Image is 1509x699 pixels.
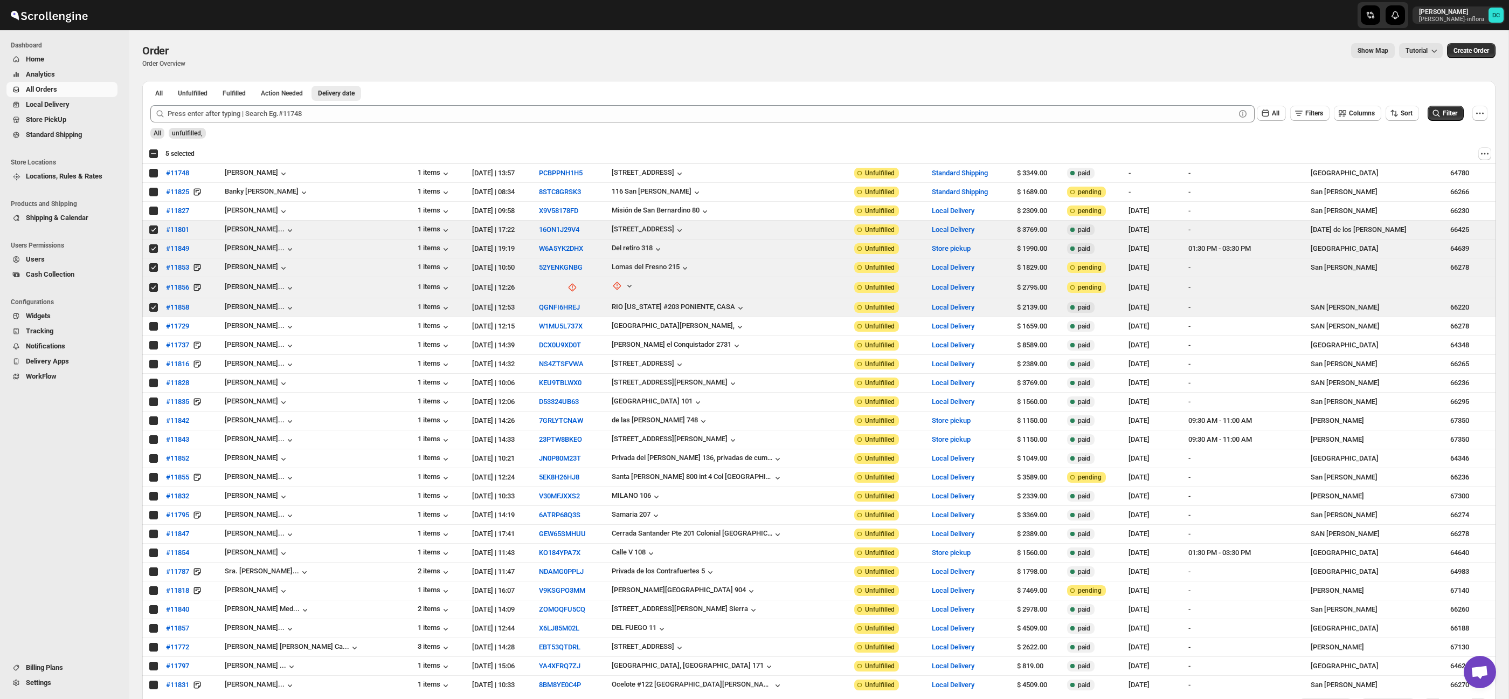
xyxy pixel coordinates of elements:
[225,303,295,313] button: [PERSON_NAME]...
[612,416,709,427] button: de las [PERSON_NAME] 748
[225,378,289,389] button: [PERSON_NAME]
[418,187,451,198] div: 1 items
[225,435,295,446] button: [PERSON_NAME]...
[612,359,674,367] div: [STREET_ADDRESS]
[166,453,189,464] span: #11852
[1453,46,1489,55] span: Create Order
[1406,47,1428,54] span: Tutorial
[539,188,581,196] button: 8STC8GRSK3
[225,225,295,236] button: [PERSON_NAME]...
[160,506,196,524] button: #11795
[166,282,189,293] span: #11856
[6,210,117,225] button: Shipping & Calendar
[225,359,285,367] div: [PERSON_NAME]...
[932,379,974,387] button: Local Delivery
[160,431,196,448] button: #11843
[932,567,974,575] button: Local Delivery
[225,491,289,502] button: [PERSON_NAME]
[1351,43,1395,58] button: Map action label
[612,303,746,313] button: RIO [US_STATE] #203 PONIENTE, CASA
[1257,106,1286,121] button: All
[932,530,974,538] button: Local Delivery
[225,510,295,521] button: [PERSON_NAME]...
[539,454,581,462] button: JN0P80M23T
[539,416,583,424] button: 7GRLYTCNAW
[166,472,189,483] span: #11855
[225,303,285,311] div: [PERSON_NAME]...
[225,605,300,613] div: [PERSON_NAME] Med...
[166,547,189,558] span: #11854
[612,586,746,594] div: [PERSON_NAME][GEOGRAPHIC_DATA] 904
[166,205,189,216] span: #11827
[539,398,579,406] button: D53324UB63
[612,605,759,615] button: [STREET_ADDRESS][PERSON_NAME] Sierra
[166,604,189,615] span: #11840
[160,337,196,354] button: #11737
[418,435,451,446] button: 1 items
[932,225,974,234] button: Local Delivery
[225,206,289,217] button: [PERSON_NAME]
[225,416,295,427] button: [PERSON_NAME]...
[178,89,207,98] span: Unfulfilled
[225,529,285,537] div: [PERSON_NAME]...
[166,566,189,577] span: #11787
[160,582,196,599] button: #11818
[932,398,974,406] button: Local Delivery
[418,548,451,559] button: 1 items
[418,510,451,521] button: 1 items
[418,225,451,236] button: 1 items
[932,605,974,613] button: Local Delivery
[418,397,451,408] button: 1 items
[166,340,189,351] span: #11737
[1272,109,1279,117] span: All
[1478,147,1491,160] button: Actions
[26,100,70,108] span: Local Delivery
[225,397,289,408] button: [PERSON_NAME]
[539,511,580,519] button: 6ATRP68Q3S
[418,283,451,293] button: 1 items
[932,473,974,481] button: Local Delivery
[539,263,583,271] button: 52YENKGNBG
[539,207,578,215] button: X9V58178FD
[612,225,685,236] button: [STREET_ADDRESS]
[160,279,196,296] button: #11856
[254,86,309,101] button: ActionNeeded
[418,263,451,273] div: 1 items
[225,567,310,578] button: Sra. [PERSON_NAME]...
[166,623,189,634] span: #11857
[26,115,66,124] span: Store PickUp
[160,525,196,543] button: #11847
[612,586,757,597] button: [PERSON_NAME][GEOGRAPHIC_DATA] 904
[418,206,451,217] div: 1 items
[225,187,309,198] button: Banky [PERSON_NAME]
[318,89,355,98] span: Delivery date
[612,187,702,198] button: 116 San [PERSON_NAME]
[1386,106,1419,121] button: Sort
[6,324,117,339] button: Tracking
[612,510,650,518] div: Samaria 207
[6,169,117,184] button: Locations, Rules & Rates
[225,340,285,348] div: [PERSON_NAME]...
[539,492,580,500] button: V30MFJXXS2
[225,586,289,597] button: [PERSON_NAME]
[160,488,196,505] button: #11832
[932,263,974,271] button: Local Delivery
[418,416,451,427] button: 1 items
[6,82,117,97] button: All Orders
[418,454,451,464] button: 1 items
[166,302,189,313] span: #11858
[160,563,196,580] button: #11787
[612,491,662,502] button: MILANO 106
[216,86,252,101] button: Fulfilled
[612,168,674,176] div: [STREET_ADDRESS]
[932,435,971,443] button: Store pickup
[1443,109,1457,117] span: Filter
[26,327,53,335] span: Tracking
[160,620,196,637] button: #11857
[225,321,295,332] button: [PERSON_NAME]...
[166,321,189,332] span: #11729
[160,374,196,392] button: #11828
